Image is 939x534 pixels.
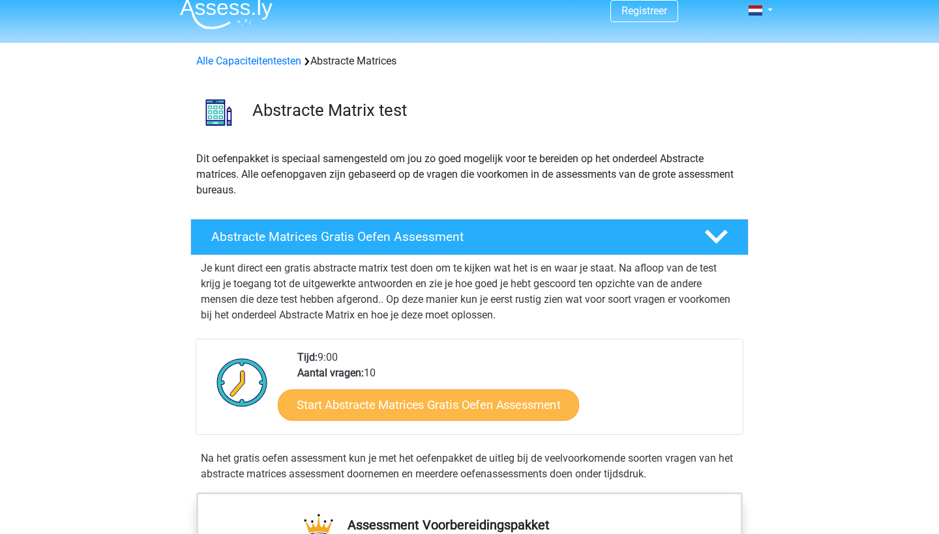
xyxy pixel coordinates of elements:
[201,260,738,323] p: Je kunt direct een gratis abstracte matrix test doen om te kijken wat het is en waar je staat. Na...
[288,350,742,434] div: 9:00 10
[196,451,743,482] div: Na het gratis oefen assessment kun je met het oefenpakket de uitleg bij de veelvoorkomende soorte...
[297,351,318,363] b: Tijd:
[191,53,748,69] div: Abstracte Matrices
[278,389,579,420] a: Start Abstracte Matrices Gratis Oefen Assessment
[196,55,301,67] a: Alle Capaciteitentesten
[297,367,364,379] b: Aantal vragen:
[209,350,275,415] img: Klok
[196,151,743,198] p: Dit oefenpakket is speciaal samengesteld om jou zo goed mogelijk voor te bereiden op het onderdee...
[621,5,667,17] a: Registreer
[185,219,754,255] a: Abstracte Matrices Gratis Oefen Assessment
[211,229,683,244] h4: Abstracte Matrices Gratis Oefen Assessment
[252,100,738,120] h3: Abstracte Matrix test
[191,85,246,140] img: abstracte matrices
